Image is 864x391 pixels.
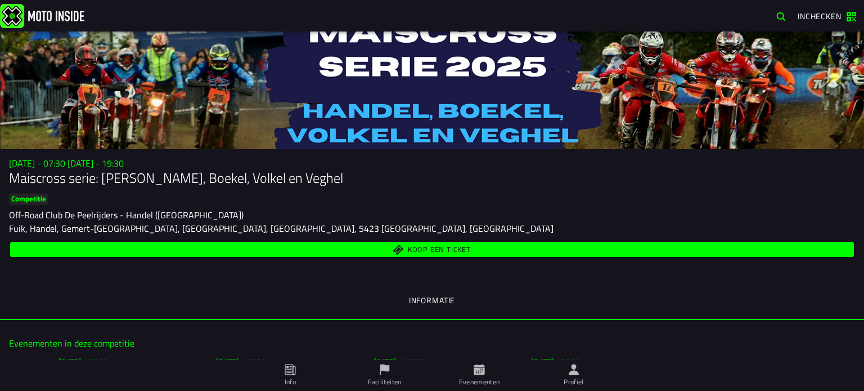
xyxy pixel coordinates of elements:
ion-text: [DATE] - 07:00 [373,356,423,367]
h3: Evenementen in deze competitie [9,338,855,349]
ion-label: Evenementen [459,377,500,387]
span: Inchecken [798,10,841,22]
ion-text: Competitie [11,193,46,204]
ion-text: [DATE] - 07:00 [531,356,580,367]
ion-text: [DATE] - 07:00 [58,356,108,367]
ion-text: Fuik, Handel, Gemert-[GEOGRAPHIC_DATA], [GEOGRAPHIC_DATA], [GEOGRAPHIC_DATA], 5423 [GEOGRAPHIC_DA... [9,222,553,235]
ion-text: [DATE] - 07:00 [216,356,265,367]
h3: [DATE] - 07:30 [DATE] - 19:30 [9,158,855,169]
ion-text: Off-Road Club De Peelrijders - Handel ([GEOGRAPHIC_DATA]) [9,208,244,222]
span: Koop een ticket [408,246,471,253]
ion-label: Faciliteiten [368,377,401,387]
h1: Maiscross serie: [PERSON_NAME], Boekel, Volkel en Veghel [9,169,855,187]
ion-label: Profiel [564,377,584,387]
a: Inchecken [792,6,862,25]
ion-label: Info [285,377,296,387]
